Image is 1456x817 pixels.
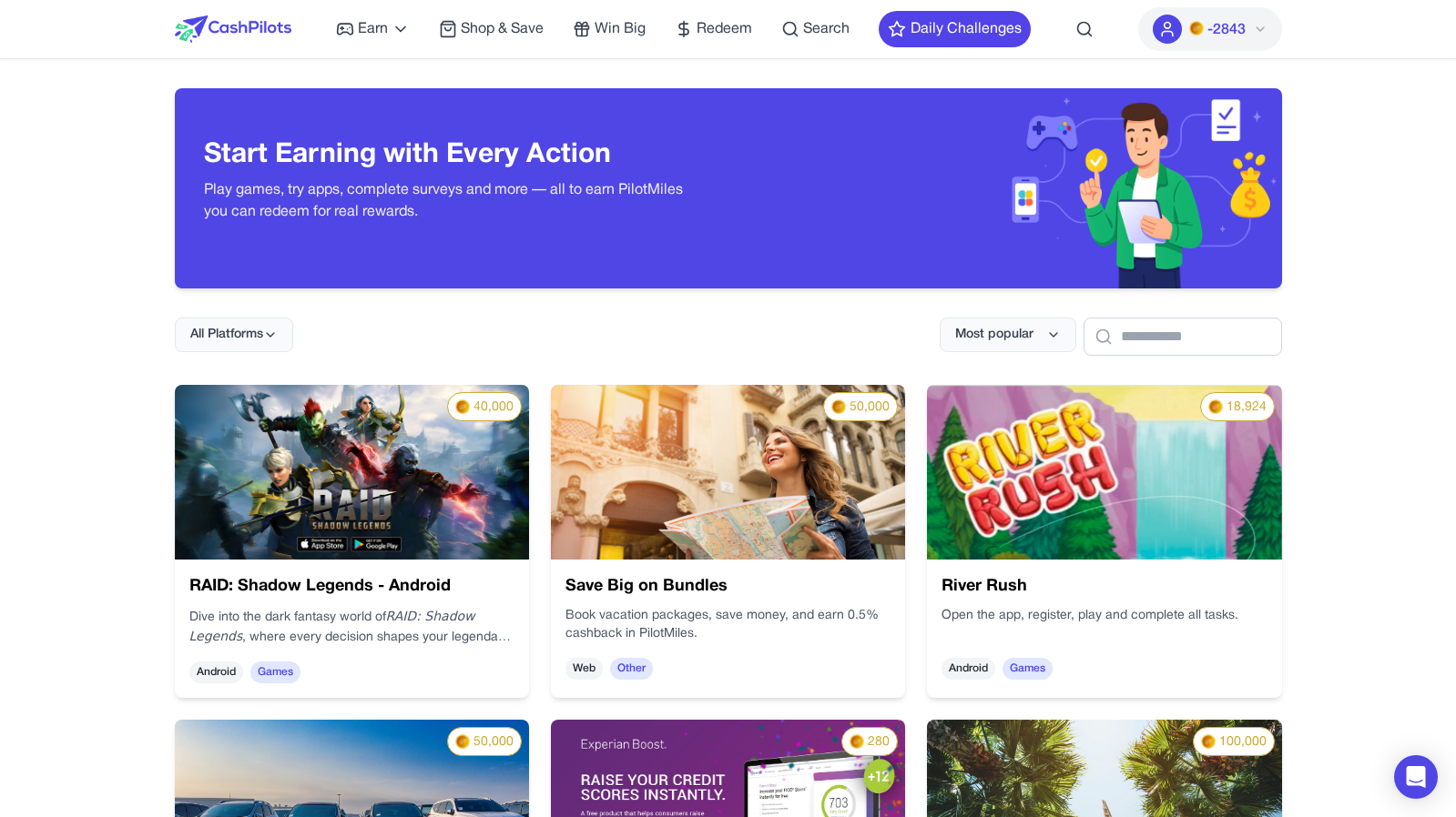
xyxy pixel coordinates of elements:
[1207,19,1246,41] span: -2843
[955,326,1033,344] span: Most popular
[1394,755,1438,799] div: Open Intercom Messenger
[942,658,995,680] span: Android
[595,18,646,40] span: Win Big
[1227,398,1267,417] span: 18,924
[336,18,410,40] a: Earn
[940,318,1076,352] button: Most popular
[190,326,263,344] span: All Platforms
[551,385,905,560] img: 9cf9a345-9f12-4220-a22e-5522d5a13454.png
[942,607,1267,643] div: Open the app, register, play and complete all tasks.
[473,733,514,751] span: 50,000
[573,18,646,40] a: Win Big
[565,658,603,680] span: Web
[803,18,850,40] span: Search
[358,18,388,40] span: Earn
[850,734,864,749] img: PMs
[1003,658,1053,680] span: Games
[868,733,890,751] span: 280
[927,385,1281,560] img: cd3c5e61-d88c-4c75-8e93-19b3db76cddd.webp
[610,658,653,680] span: Other
[455,734,470,749] img: PMs
[565,574,891,600] h3: Save Big on Bundles
[728,88,1282,288] img: Header decoration
[942,574,1267,600] h3: River Rush
[565,607,891,643] p: Book vacation packages, save money, and earn 0.5% cashback in PilotMiles.
[439,18,544,40] a: Shop & Save
[175,318,293,352] button: All Platforms
[473,398,514,417] span: 40,000
[1189,21,1204,35] img: PMs
[189,609,475,643] em: RAID: Shadow Legends
[850,398,890,417] span: 50,000
[250,661,300,683] span: Games
[461,18,544,40] span: Shop & Save
[1138,7,1282,51] button: PMs-2843
[675,18,752,40] a: Redeem
[879,11,1031,47] button: Daily Challenges
[175,15,291,43] img: CashPilots Logo
[455,399,470,414] img: PMs
[204,179,699,223] p: Play games, try apps, complete surveys and more — all to earn PilotMiles you can redeem for real ...
[1208,399,1223,414] img: PMs
[189,574,514,600] h3: RAID: Shadow Legends - Android
[189,661,243,683] span: Android
[1201,734,1216,749] img: PMs
[204,139,699,172] h3: Start Earning with Every Action
[697,18,752,40] span: Redeem
[1219,733,1267,751] span: 100,000
[831,399,846,414] img: PMs
[781,18,850,40] a: Search
[189,607,514,647] p: Dive into the dark fantasy world of , where every decision shapes your legendary journey.
[175,385,529,560] img: nRLw6yM7nDBu.webp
